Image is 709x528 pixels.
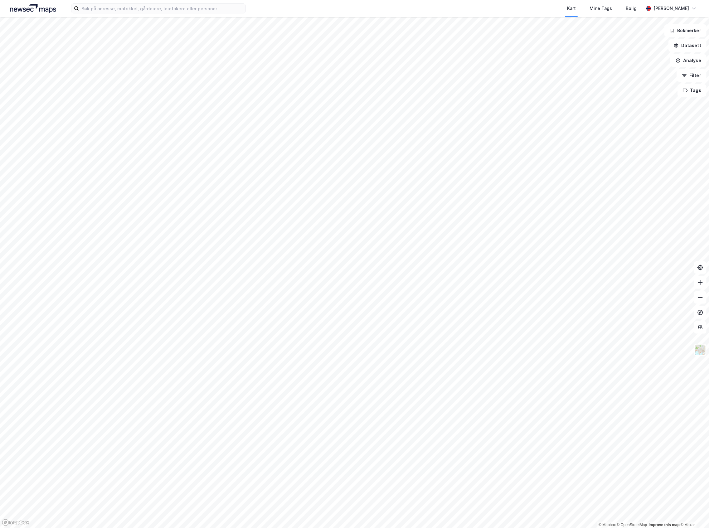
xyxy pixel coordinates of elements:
[694,344,706,356] img: Z
[653,5,689,12] div: [PERSON_NAME]
[668,39,707,52] button: Datasett
[678,498,709,528] iframe: Chat Widget
[567,5,576,12] div: Kart
[649,523,680,527] a: Improve this map
[79,4,245,13] input: Søk på adresse, matrikkel, gårdeiere, leietakere eller personer
[677,84,707,97] button: Tags
[10,4,56,13] img: logo.a4113a55bc3d86da70a041830d287a7e.svg
[590,5,612,12] div: Mine Tags
[664,24,707,37] button: Bokmerker
[678,498,709,528] div: Kontrollprogram for chat
[2,519,29,526] a: Mapbox homepage
[599,523,616,527] a: Mapbox
[670,54,707,67] button: Analyse
[677,69,707,82] button: Filter
[617,523,647,527] a: OpenStreetMap
[626,5,637,12] div: Bolig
